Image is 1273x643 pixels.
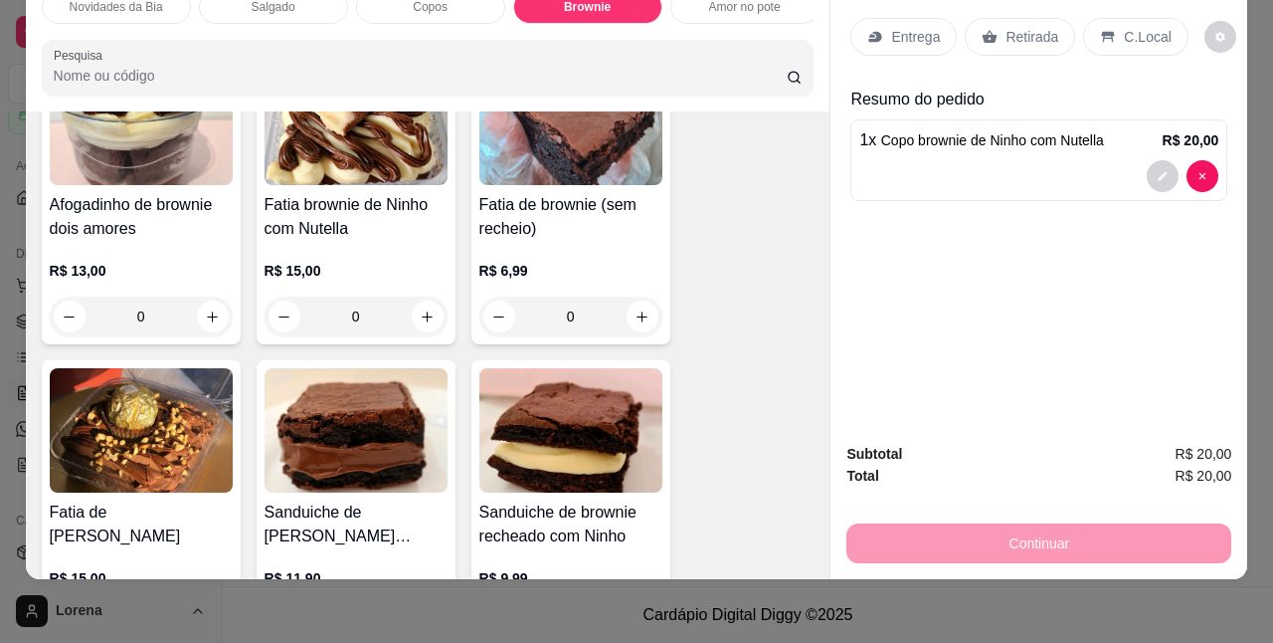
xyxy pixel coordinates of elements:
img: product-image [265,368,448,493]
h4: Sanduiche de brownie recheado com Ninho [479,501,662,548]
p: Entrega [891,27,940,47]
strong: Subtotal [846,446,902,462]
p: R$ 20,00 [1163,130,1219,150]
img: product-image [50,61,233,185]
button: increase-product-quantity [197,301,229,332]
button: decrease-product-quantity [483,301,515,332]
button: increase-product-quantity [627,301,658,332]
img: product-image [479,61,662,185]
img: product-image [265,61,448,185]
button: decrease-product-quantity [1147,160,1179,192]
p: R$ 9,99 [479,568,662,588]
button: decrease-product-quantity [54,301,86,332]
button: decrease-product-quantity [269,301,300,332]
p: R$ 15,00 [50,568,233,588]
h4: Fatia de [PERSON_NAME] [50,501,233,548]
h4: Fatia brownie de Ninho com Nutella [265,193,448,241]
p: R$ 13,00 [50,261,233,281]
p: C.Local [1124,27,1171,47]
h4: Sanduiche de [PERSON_NAME] recheado com Nutella [265,501,448,548]
button: decrease-product-quantity [1186,160,1218,192]
span: Copo brownie de Ninho com Nutella [881,132,1104,148]
span: R$ 20,00 [1176,443,1232,465]
strong: Total [846,468,878,484]
button: increase-product-quantity [412,301,444,332]
h4: Fatia de brownie (sem recheio) [479,193,662,241]
p: R$ 11,90 [265,568,448,588]
h4: Afogadinho de brownie dois amores [50,193,233,241]
p: R$ 15,00 [265,261,448,281]
p: Retirada [1005,27,1058,47]
img: product-image [479,368,662,493]
p: R$ 6,99 [479,261,662,281]
p: Resumo do pedido [850,88,1227,111]
img: product-image [50,368,233,493]
button: decrease-product-quantity [1204,21,1236,53]
p: 1 x [859,128,1103,152]
label: Pesquisa [54,47,109,64]
input: Pesquisa [54,66,787,86]
span: R$ 20,00 [1176,465,1232,487]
